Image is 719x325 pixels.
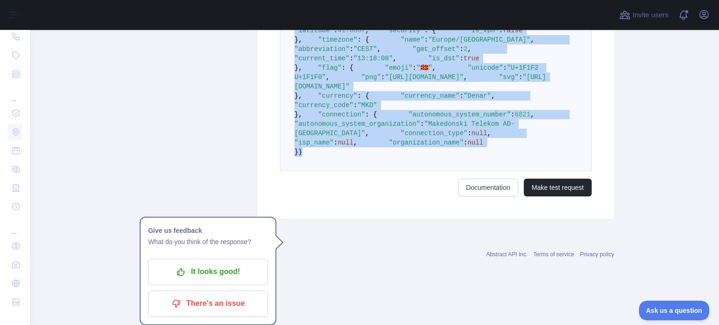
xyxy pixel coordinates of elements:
span: , [377,45,381,53]
span: : [420,120,424,128]
span: "svg" [499,73,519,81]
span: "organization_name" [389,139,464,146]
span: }, [294,92,302,100]
span: "U+1F1F2 U+1F1F0" [294,64,543,81]
span: "latitude" [294,27,334,34]
span: 41.6667 [337,27,365,34]
span: "is_vpn" [468,27,499,34]
a: Documentation [458,179,518,196]
span: : [350,55,353,62]
span: false [503,27,522,34]
span: : { [342,64,353,72]
span: "Europe/[GEOGRAPHIC_DATA]" [428,36,530,43]
span: 2 [463,45,467,53]
span: } [298,148,302,156]
span: Invite users [632,10,668,21]
span: : [519,73,522,81]
span: 6821 [515,111,531,118]
span: null [471,130,487,137]
span: "Makedonski Telekom AD-[GEOGRAPHIC_DATA]" [294,120,514,137]
span: "connection_type" [401,130,468,137]
span: , [365,27,369,34]
span: : [334,139,337,146]
span: }, [294,64,302,72]
span: "[URL][DOMAIN_NAME]" [294,73,546,90]
span: "MKD" [357,101,377,109]
span: : { [424,27,436,34]
span: "isp_name" [294,139,334,146]
iframe: Toggle Customer Support [639,301,710,320]
span: "[URL][DOMAIN_NAME]" [385,73,463,81]
span: true [463,55,479,62]
span: "abbreviation" [294,45,350,53]
a: Terms of service [533,251,574,258]
span: "flag" [318,64,341,72]
button: Make test request [524,179,592,196]
span: : [350,45,353,53]
span: null [337,139,353,146]
span: "name" [401,36,424,43]
span: , [432,64,436,72]
span: : [460,55,463,62]
span: : [460,45,463,53]
span: "Denar" [463,92,491,100]
span: "is_dst" [428,55,460,62]
span: : [468,130,471,137]
span: , [468,45,471,53]
span: "currency_name" [401,92,460,100]
span: : { [357,36,369,43]
span: : [503,64,507,72]
span: null [468,139,484,146]
span: : [424,36,428,43]
span: : { [365,111,377,118]
span: : [412,64,416,72]
span: , [326,73,330,81]
span: "png" [361,73,381,81]
span: "gmt_offset" [412,45,460,53]
span: : [460,92,463,100]
span: } [294,148,298,156]
span: , [491,92,495,100]
a: Abstract API Inc. [486,251,528,258]
span: , [365,130,369,137]
span: "🇲🇰" [417,64,433,72]
span: "security" [385,27,424,34]
span: : [499,27,503,34]
span: , [530,111,534,118]
span: : [511,111,514,118]
span: , [393,55,396,62]
span: "timezone" [318,36,357,43]
span: , [463,73,467,81]
span: "current_time" [294,55,350,62]
span: : [353,101,357,109]
span: "connection" [318,111,365,118]
span: : [381,73,385,81]
span: "unicode" [468,64,503,72]
span: "CEST" [353,45,377,53]
span: }, [294,111,302,118]
span: "currency_code" [294,101,353,109]
span: : [334,27,337,34]
span: "13:18:08" [353,55,393,62]
span: , [530,36,534,43]
span: : [463,139,467,146]
span: "autonomous_system_organization" [294,120,420,128]
button: Invite users [617,7,670,22]
span: "autonomous_system_number" [409,111,511,118]
div: ... [7,217,22,236]
span: , [353,139,357,146]
span: "emoji" [385,64,412,72]
span: "currency" [318,92,357,100]
span: }, [294,36,302,43]
span: , [487,130,491,137]
a: Privacy policy [580,251,614,258]
div: ... [7,84,22,103]
span: : { [357,92,369,100]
